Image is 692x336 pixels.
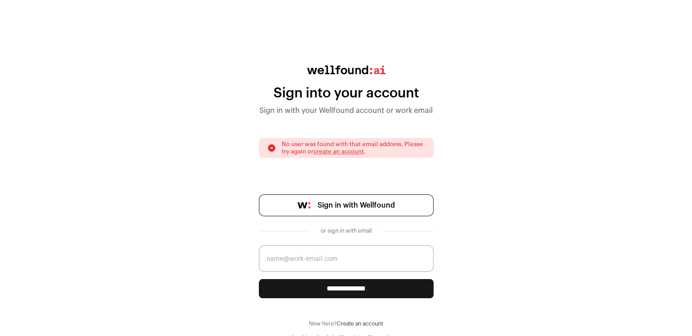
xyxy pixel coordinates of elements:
span: Sign in with Wellfound [318,200,395,211]
div: New here? [259,320,434,327]
img: wellfound-symbol-flush-black-fb3c872781a75f747ccb3a119075da62bfe97bd399995f84a933054e44a575c4.png [298,202,310,209]
a: Sign in with Wellfound [259,194,434,216]
p: No user was found with that email address. Please try again or . [282,141,425,155]
input: name@work-email.com [259,245,434,272]
img: wellfound:ai [307,66,385,74]
div: or sign in with email [317,227,375,234]
div: Sign in with your Wellfound account or work email [259,105,434,116]
a: create an account [313,148,364,154]
a: Create an account [337,321,383,326]
div: Sign into your account [259,85,434,102]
